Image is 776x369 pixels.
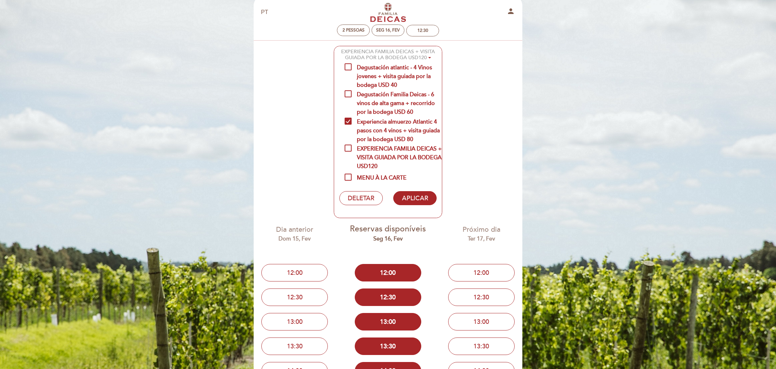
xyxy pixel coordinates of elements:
button: 12:00 [261,264,328,281]
button: EXPERIENCIA FAMILIA DEICAS + VISITA GUIADA POR LA BODEGA USD120 [334,46,442,63]
a: Bodega Familia Deicas [344,3,432,22]
button: 13:30 [448,337,515,355]
div: Seg 16, fev [376,28,400,33]
i: person [507,7,515,15]
span: Degustación Familia Deicas - 6 vinos de alta gama + recorrido por la bodega USD 60 [345,90,442,99]
button: 13:00 [448,313,515,330]
div: Próximo dia [440,225,523,243]
button: 12:00 [355,264,421,281]
span: Experiencia almuerzo Atlantic 4 pasos con 4 vinos + visita guiada por la bodega USD 80 [345,118,442,126]
span: Degustación atlantic - 4 Vinos jovenes + visita guiada por la bodega USD 40 [345,63,442,72]
div: Dom 15, fev [253,235,336,243]
span: EXPERIENCIA FAMILIA DEICAS + VISITA GUIADA POR LA BODEGA USD120 [345,145,442,153]
div: Reservas disponíveis [347,223,430,243]
button: 12:30 [261,288,328,306]
div: 12:30 [417,28,428,33]
div: Dia anterior [253,225,336,243]
span: MENU À LA CARTE [345,174,407,182]
button: 12:30 [355,288,421,306]
button: person [507,7,515,18]
button: 13:30 [261,337,328,355]
span: 2 pessoas [343,28,365,33]
button: 13:00 [355,313,421,330]
button: DELETAR [339,191,382,205]
div: Ter 17, fev [440,235,523,243]
button: 12:30 [448,288,515,306]
button: APLICAR [393,191,436,205]
button: 13:00 [261,313,328,330]
button: 12:00 [448,264,515,281]
ng-container: EXPERIENCIA FAMILIA DEICAS + VISITA GUIADA POR LA BODEGA USD120 [341,49,435,61]
button: 13:30 [355,337,421,355]
div: Seg 16, fev [347,235,430,243]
